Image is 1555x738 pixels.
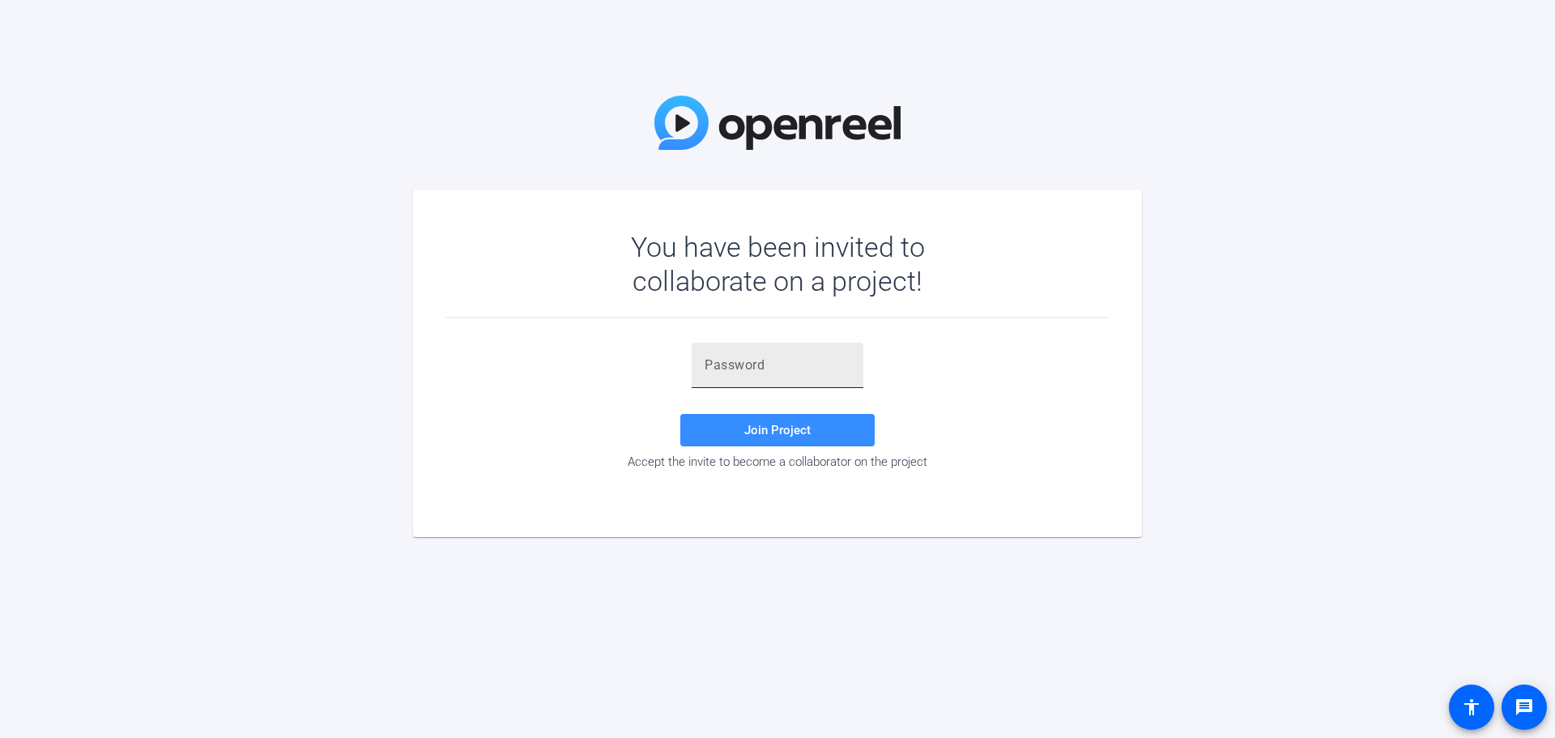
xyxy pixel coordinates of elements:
div: Accept the invite to become a collaborator on the project [445,454,1110,469]
span: Join Project [744,423,811,437]
button: Join Project [680,414,875,446]
img: OpenReel Logo [654,96,901,150]
input: Password [705,356,850,375]
mat-icon: accessibility [1462,697,1481,717]
div: You have been invited to collaborate on a project! [584,230,972,298]
mat-icon: message [1515,697,1534,717]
